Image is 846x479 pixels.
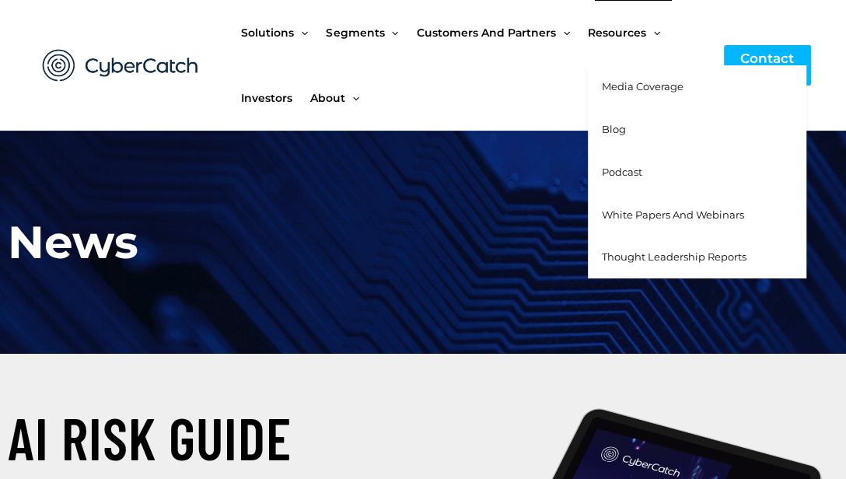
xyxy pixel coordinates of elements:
[602,123,626,135] span: Blog
[241,65,310,131] a: Investors
[602,80,683,93] span: Media Coverage
[724,45,811,86] a: Contact Us
[602,250,746,263] span: Thought Leadership Reports
[588,108,806,151] a: Blog
[588,194,806,236] a: White Papers and Webinars
[602,166,642,178] span: Podcast
[588,65,806,108] a: Media Coverage
[602,208,744,221] span: White Papers and Webinars
[345,65,359,131] span: Menu Toggle
[8,208,346,276] h1: News
[310,65,345,131] span: About
[588,151,806,194] a: Podcast
[27,33,214,98] img: CyberCatch
[8,400,415,475] h2: AI RISK GUIDE
[588,236,806,278] a: Thought Leadership Reports
[241,65,292,131] span: Investors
